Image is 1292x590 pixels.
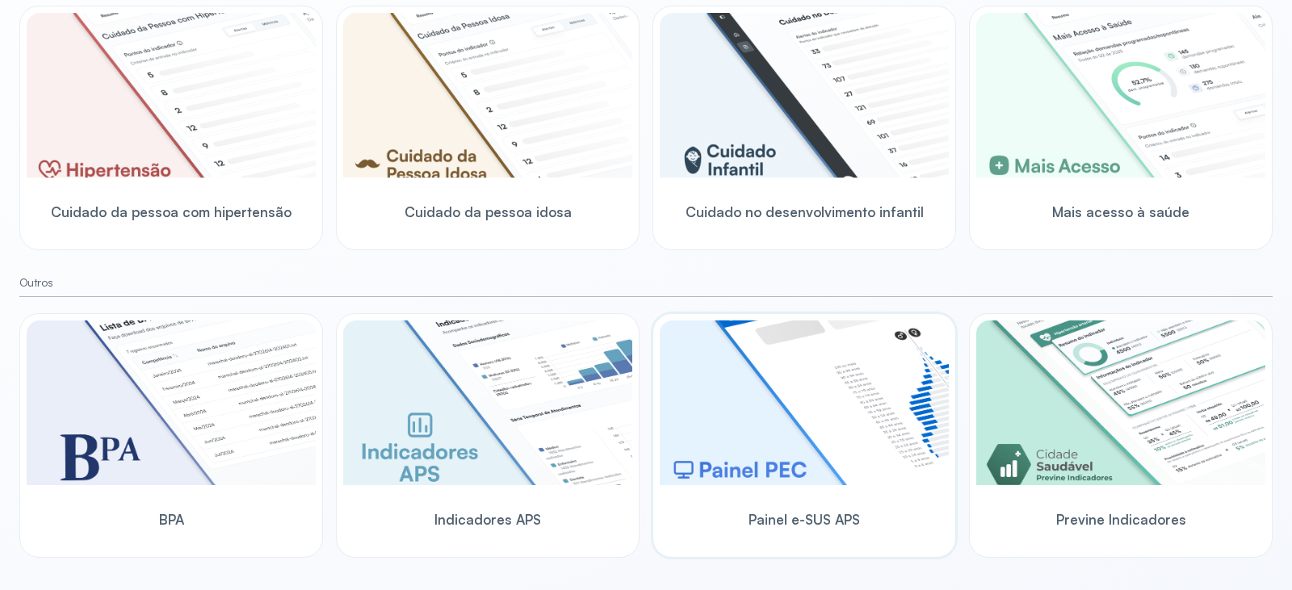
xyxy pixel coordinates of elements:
img: healthcare-greater-access.png [976,13,1265,178]
img: previne-brasil.png [976,320,1265,485]
span: Painel e-SUS APS [749,511,860,528]
img: bpa.png [27,320,316,485]
span: Mais acesso à saúde [1052,203,1189,220]
img: child-development.png [660,13,949,178]
span: Cuidado no desenvolvimento infantil [686,203,924,220]
img: elderly.png [343,13,632,178]
span: Previne Indicadores [1056,511,1186,528]
span: BPA [159,511,184,528]
span: Indicadores APS [434,511,541,528]
span: Cuidado da pessoa com hipertensão [51,203,292,220]
img: aps-indicators.png [343,320,632,485]
img: hypertension.png [27,13,316,178]
span: Cuidado da pessoa idosa [405,203,572,220]
small: Outros [19,276,1273,290]
img: pec-panel.png [660,320,949,485]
